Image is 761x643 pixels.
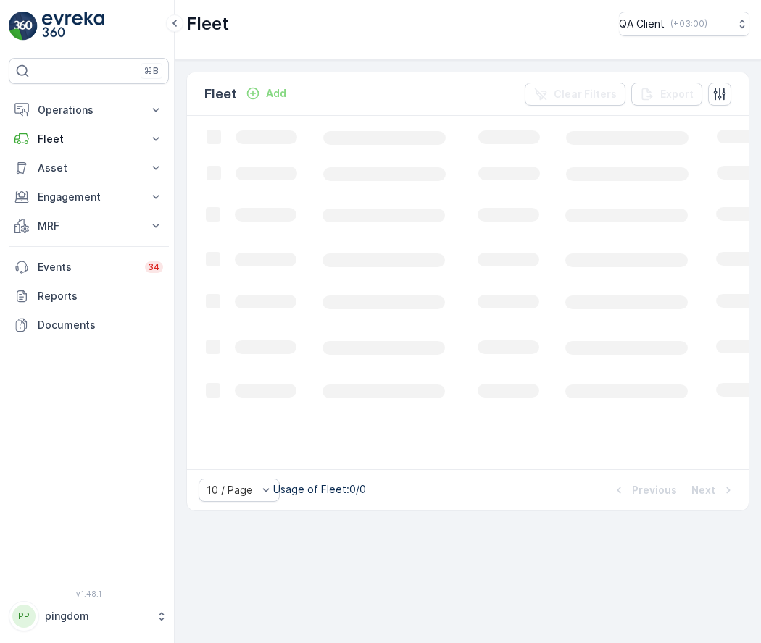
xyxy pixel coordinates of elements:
[9,253,169,282] a: Events34
[38,161,140,175] p: Asset
[9,282,169,311] a: Reports
[38,190,140,204] p: Engagement
[9,601,169,631] button: PPpingdom
[148,261,160,273] p: 34
[38,219,140,233] p: MRF
[186,12,229,35] p: Fleet
[525,83,625,106] button: Clear Filters
[670,18,707,30] p: ( +03:00 )
[9,211,169,240] button: MRF
[660,87,694,101] p: Export
[12,605,36,628] div: PP
[9,96,169,125] button: Operations
[38,289,163,303] p: Reports
[42,12,104,41] img: logo_light-DOdMpM7g.png
[690,482,737,499] button: Next
[9,12,38,41] img: logo
[619,17,665,31] p: QA Client
[9,154,169,182] button: Asset
[9,589,169,598] span: v 1.48.1
[240,85,292,102] button: Add
[9,311,169,340] a: Documents
[9,125,169,154] button: Fleet
[631,83,702,106] button: Export
[691,483,715,497] p: Next
[266,86,286,101] p: Add
[204,84,237,104] p: Fleet
[619,12,749,36] button: QA Client(+03:00)
[9,182,169,211] button: Engagement
[632,483,677,497] p: Previous
[610,482,678,499] button: Previous
[38,132,140,146] p: Fleet
[38,260,136,274] p: Events
[38,318,163,332] p: Documents
[38,103,140,117] p: Operations
[45,609,149,623] p: pingdom
[554,87,617,101] p: Clear Filters
[144,65,159,77] p: ⌘B
[273,482,366,497] p: Usage of Fleet : 0/0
